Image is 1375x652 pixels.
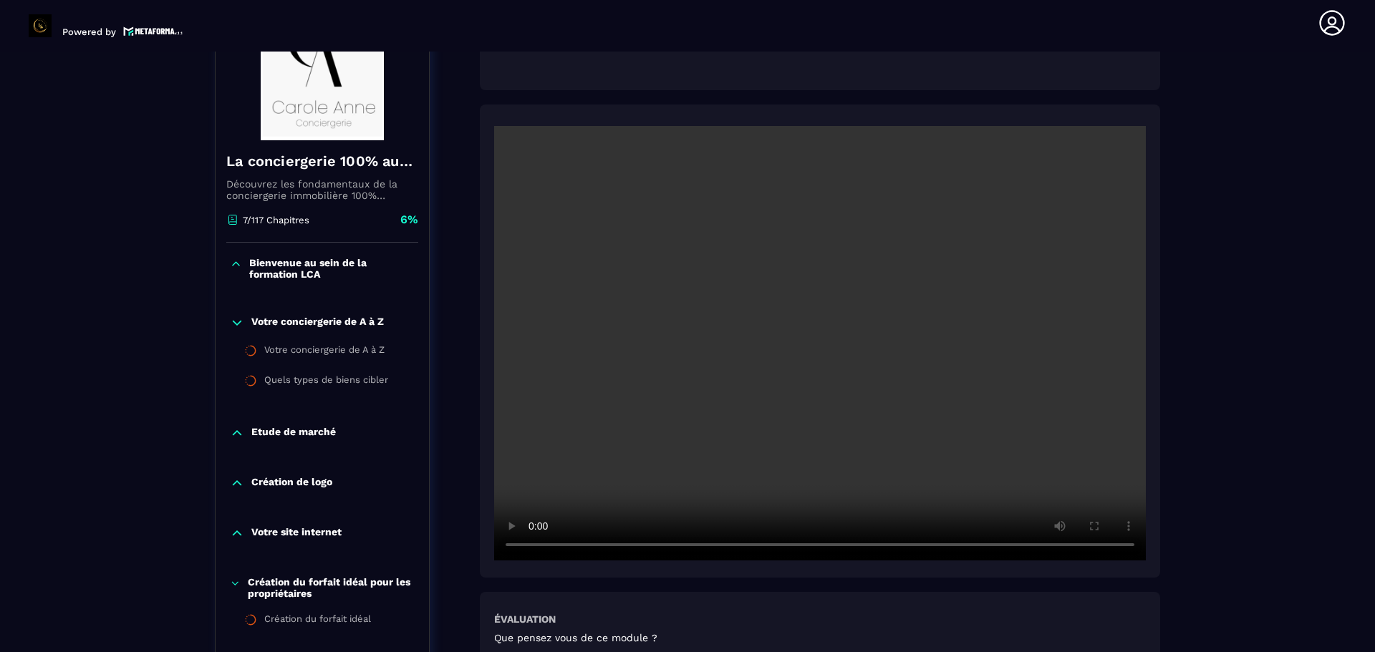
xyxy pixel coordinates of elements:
[251,316,384,330] p: Votre conciergerie de A à Z
[251,426,336,440] p: Etude de marché
[264,374,388,390] div: Quels types de biens cibler
[123,25,183,37] img: logo
[62,26,116,37] p: Powered by
[400,212,418,228] p: 6%
[251,526,342,540] p: Votre site internet
[264,344,385,360] div: Votre conciergerie de A à Z
[494,613,556,625] h6: Évaluation
[248,576,415,599] p: Création du forfait idéal pour les propriétaires
[226,178,418,201] p: Découvrez les fondamentaux de la conciergerie immobilière 100% automatisée. Cette formation est c...
[264,613,371,629] div: Création du forfait idéal
[243,215,309,225] p: 7/117 Chapitres
[494,632,657,643] h5: Que pensez vous de ce module ?
[226,151,418,171] h4: La conciergerie 100% automatisée
[249,257,415,280] p: Bienvenue au sein de la formation LCA
[251,476,332,490] p: Création de logo
[29,14,52,37] img: logo-branding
